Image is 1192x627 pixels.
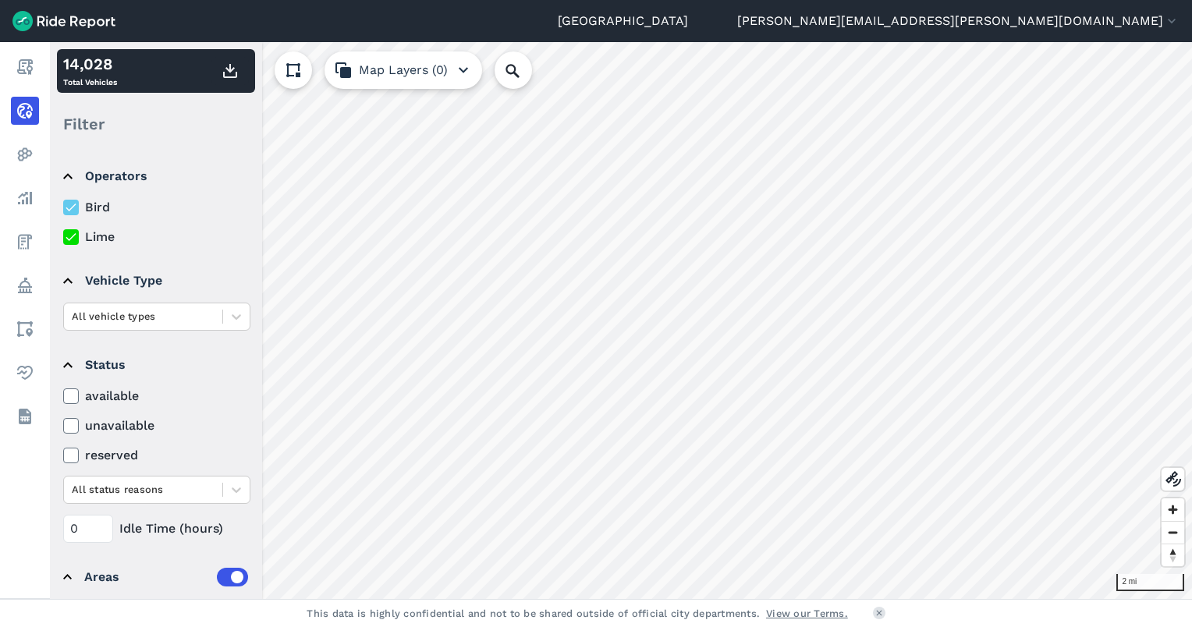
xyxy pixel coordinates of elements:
div: Filter [57,100,255,148]
a: Areas [11,315,39,343]
label: Bird [63,198,250,217]
a: Report [11,53,39,81]
a: Realtime [11,97,39,125]
summary: Status [63,343,248,387]
summary: Vehicle Type [63,259,248,303]
button: Reset bearing to north [1162,544,1184,566]
a: Fees [11,228,39,256]
button: Zoom in [1162,498,1184,521]
label: reserved [63,446,250,465]
div: Total Vehicles [63,52,117,90]
img: Ride Report [12,11,115,31]
a: Policy [11,271,39,299]
button: Zoom out [1162,521,1184,544]
a: View our Terms. [766,606,848,621]
div: 14,028 [63,52,117,76]
a: Analyze [11,184,39,212]
a: Datasets [11,402,39,430]
div: 2 mi [1116,574,1184,591]
a: Heatmaps [11,140,39,168]
button: Map Layers (0) [325,51,482,89]
input: Search Location or Vehicles [495,51,557,89]
div: Areas [84,568,248,586]
div: Idle Time (hours) [63,515,250,543]
button: [PERSON_NAME][EMAIL_ADDRESS][PERSON_NAME][DOMAIN_NAME] [737,12,1180,30]
label: Lime [63,228,250,246]
a: [GEOGRAPHIC_DATA] [558,12,688,30]
summary: Areas [63,555,248,599]
a: Health [11,359,39,387]
summary: Operators [63,154,248,198]
label: available [63,387,250,406]
canvas: Map [50,42,1192,599]
label: unavailable [63,416,250,435]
